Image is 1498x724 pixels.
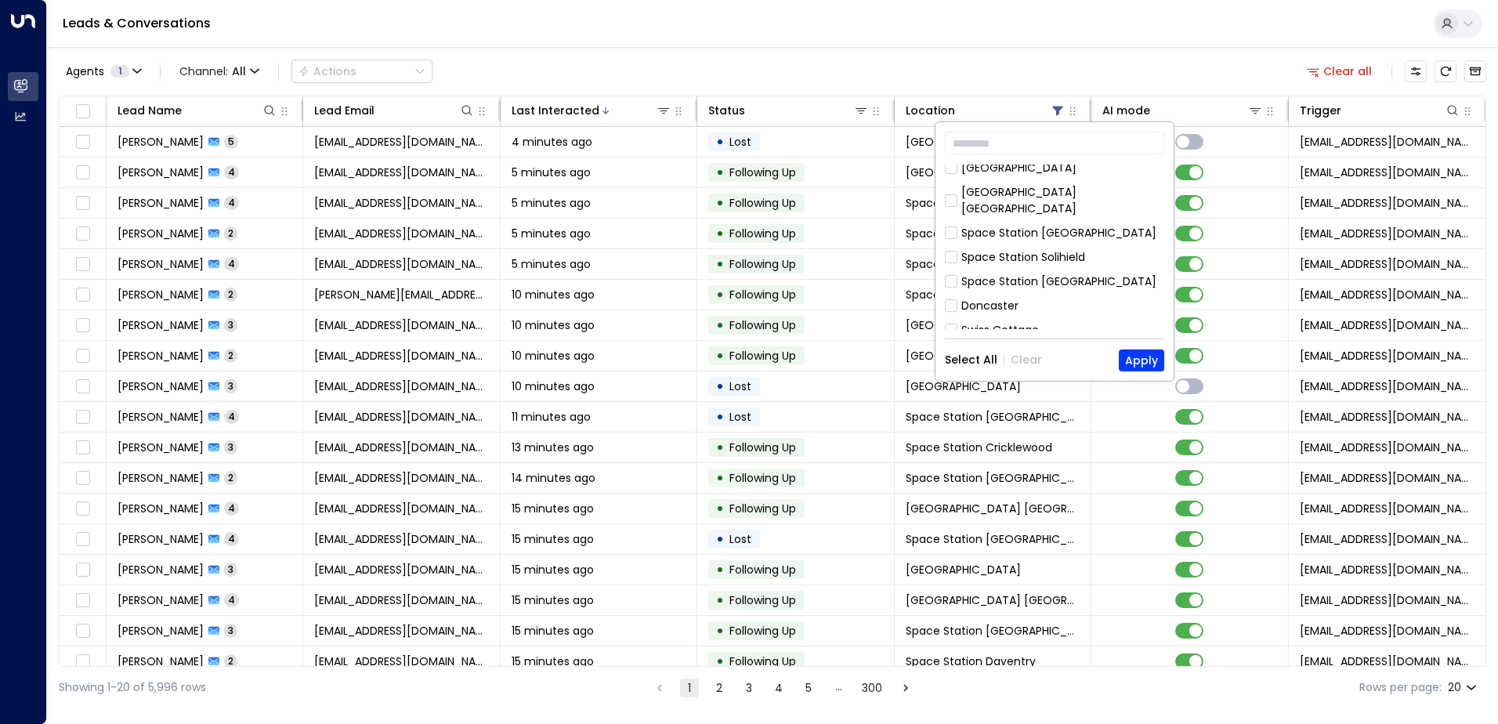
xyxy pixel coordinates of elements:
span: Space Station Castle Bromwich [906,317,1080,333]
span: 2 [224,471,237,484]
span: 4 [224,532,239,545]
span: Toggle select row [73,346,92,366]
div: Doncaster [945,298,1164,314]
span: jimnewbold64@gmail.com [314,165,488,180]
span: Pete Buff [118,195,204,211]
span: 2 [224,349,237,362]
span: Lost [729,531,751,547]
div: • [716,220,724,247]
span: Space Station Stirchley [906,378,1021,394]
span: leads@space-station.co.uk [1300,256,1474,272]
span: leads@space-station.co.uk [1300,409,1474,425]
span: 5 minutes ago [512,226,591,241]
div: Location [906,101,1066,120]
div: Status [708,101,868,120]
span: Nirgun Bhandal [118,226,204,241]
div: [GEOGRAPHIC_DATA] [GEOGRAPHIC_DATA] [945,184,1164,217]
div: Space Station [GEOGRAPHIC_DATA] [945,225,1164,241]
div: • [716,342,724,369]
span: Agents [66,66,104,77]
span: leads@space-station.co.uk [1300,592,1474,608]
span: Alfie Savage [118,592,204,608]
span: sarfraz247@gmail.com [314,348,488,364]
span: Toggle select row [73,255,92,274]
div: • [716,465,724,491]
button: Go to page 4 [769,679,788,697]
span: Space Station Brentford [906,623,1080,639]
span: Following Up [729,287,796,302]
span: All [232,65,246,78]
span: Following Up [729,348,796,364]
div: Button group with a nested menu [291,60,432,83]
span: 2 [224,654,237,668]
span: Toggle select row [73,499,92,519]
span: 4 [224,501,239,515]
span: leads@space-station.co.uk [1300,134,1474,150]
div: Swiss Cottage [945,322,1164,338]
button: Go to page 5 [799,679,818,697]
button: Agents1 [59,60,147,82]
button: Select All [945,353,997,366]
span: Following Up [729,470,796,486]
div: • [716,159,724,186]
span: Refresh [1435,60,1456,82]
span: Space Station Godalming [906,287,1046,302]
span: Jim Newbold [118,165,204,180]
span: Following Up [729,653,796,669]
div: Last Interacted [512,101,671,120]
span: Space Station Doncaster [906,531,1080,547]
span: Following Up [729,226,796,241]
div: AI mode [1102,101,1262,120]
span: Space Station Kilburn [906,165,1080,180]
span: leads@space-station.co.uk [1300,440,1474,455]
span: Toggle select row [73,163,92,183]
span: 5 minutes ago [512,165,591,180]
button: Go to page 3 [740,679,758,697]
span: Following Up [729,562,796,577]
span: Toggle select row [73,591,92,610]
div: Last Interacted [512,101,599,120]
div: Status [708,101,745,120]
span: 3 [224,624,237,637]
span: Pritha Singh [118,501,204,516]
div: Swiss Cottage [961,322,1039,338]
span: zhouzimiaoolivia@163.com [314,440,488,455]
span: 3 [224,563,237,576]
span: leads@space-station.co.uk [1300,165,1474,180]
button: Apply [1119,349,1164,371]
div: Lead Name [118,101,277,120]
span: Steve James [118,409,204,425]
span: Space Station Cricklewood [906,440,1052,455]
a: Leads & Conversations [63,14,211,32]
button: page 1 [680,679,699,697]
span: Space Station Daventry [906,653,1036,669]
span: Following Up [729,440,796,455]
div: • [716,648,724,675]
span: 1 [110,65,129,78]
div: Lead Name [118,101,182,120]
span: 15 minutes ago [512,501,594,516]
div: Doncaster [961,298,1019,314]
span: Space Station Slough [906,562,1021,577]
span: 5 [224,135,238,148]
span: 14 minutes ago [512,470,595,486]
span: Space Station Slough [906,134,1021,150]
div: Space Station [GEOGRAPHIC_DATA] [961,273,1156,290]
span: 10 minutes ago [512,317,595,333]
span: 10 minutes ago [512,287,595,302]
span: 15 minutes ago [512,531,594,547]
span: Following Up [729,592,796,608]
span: Toggle select row [73,377,92,396]
span: Toggle select row [73,560,92,580]
span: Space Station Swiss Cottage [906,226,1080,241]
span: Space Station Solihull [906,409,1080,425]
span: Following Up [729,623,796,639]
span: leads@space-station.co.uk [1300,378,1474,394]
span: 15 minutes ago [512,653,594,669]
span: Brandon Kay [118,653,204,669]
span: Following Up [729,195,796,211]
span: bkay192@hotmail.co.uk [314,653,488,669]
span: Space Station Swiss Cottage [906,195,1080,211]
span: leads@space-station.co.uk [1300,348,1474,364]
div: Lead Email [314,101,374,120]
